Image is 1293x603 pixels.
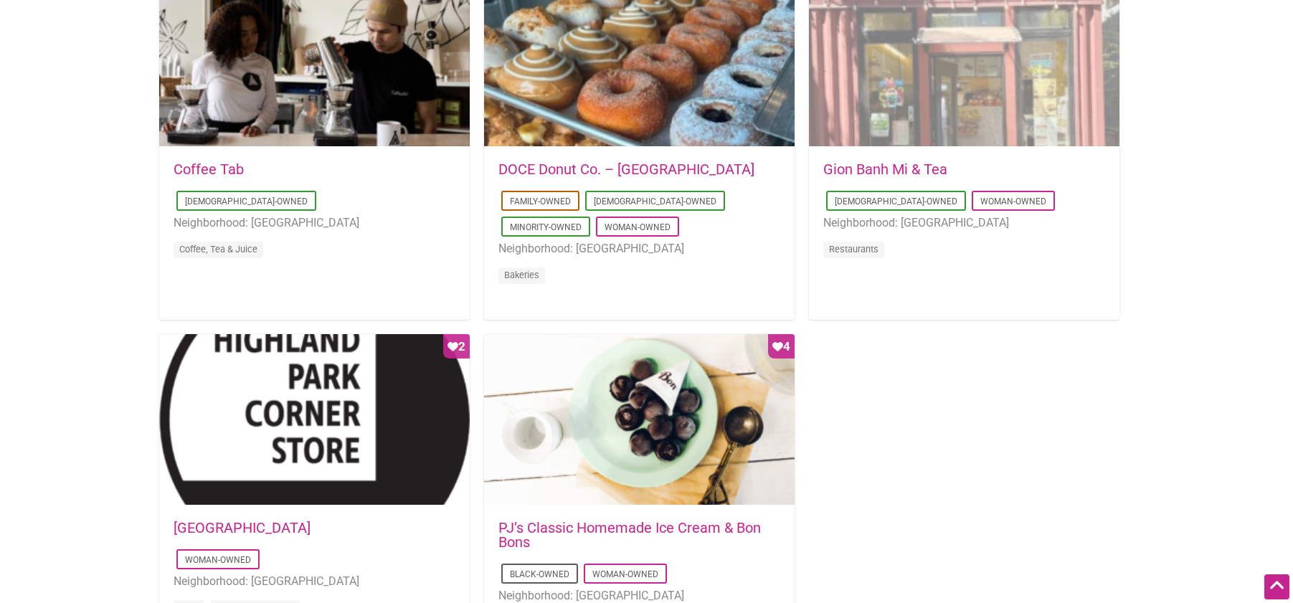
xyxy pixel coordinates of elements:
[829,244,878,255] a: Restaurants
[835,196,957,206] a: [DEMOGRAPHIC_DATA]-Owned
[592,569,658,579] a: Woman-Owned
[498,239,780,258] li: Neighborhood: [GEOGRAPHIC_DATA]
[174,572,455,591] li: Neighborhood: [GEOGRAPHIC_DATA]
[174,519,311,536] a: [GEOGRAPHIC_DATA]
[605,222,671,232] a: Woman-Owned
[1264,574,1289,599] div: Scroll Back to Top
[980,196,1046,206] a: Woman-Owned
[823,214,1105,232] li: Neighborhood: [GEOGRAPHIC_DATA]
[594,196,716,206] a: [DEMOGRAPHIC_DATA]-Owned
[174,214,455,232] li: Neighborhood: [GEOGRAPHIC_DATA]
[174,161,244,178] a: Coffee Tab
[498,161,754,178] a: DOCE Donut Co. – [GEOGRAPHIC_DATA]
[510,222,582,232] a: Minority-Owned
[179,244,257,255] a: Coffee, Tea & Juice
[510,569,569,579] a: Black-Owned
[185,555,251,565] a: Woman-Owned
[510,196,571,206] a: Family-Owned
[504,270,539,280] a: Bakeries
[498,519,761,551] a: PJ’s Classic Homemade Ice Cream & Bon Bons
[823,161,947,178] a: Gion Banh Mi & Tea
[185,196,308,206] a: [DEMOGRAPHIC_DATA]-Owned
